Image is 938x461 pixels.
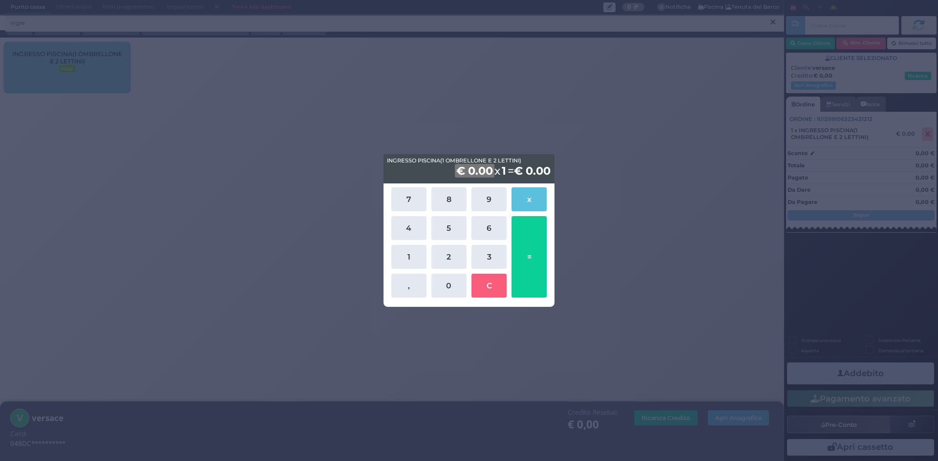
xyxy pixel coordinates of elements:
[431,245,467,269] button: 2
[431,216,467,240] button: 5
[500,164,508,178] b: 1
[512,187,547,211] button: x
[431,187,467,211] button: 8
[387,157,521,165] span: INGRESSO PISCINA(1 OMBRELLONE E 2 LETTINI)
[471,274,507,298] button: C
[471,245,507,269] button: 3
[471,216,507,240] button: 6
[391,245,426,269] button: 1
[471,187,507,211] button: 9
[455,164,494,178] b: € 0.00
[384,154,554,183] div: x =
[431,274,467,298] button: 0
[391,216,426,240] button: 4
[514,164,551,178] b: € 0.00
[391,187,426,211] button: 7
[391,274,426,298] button: ,
[512,216,547,298] button: =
